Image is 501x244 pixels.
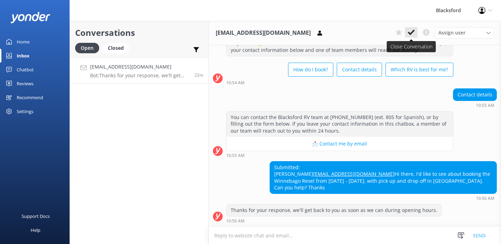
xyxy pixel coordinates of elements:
div: Inbox [17,49,30,63]
div: Support Docs [22,209,50,223]
img: yonder-white-logo.png [10,12,50,23]
strong: 10:56 AM [476,196,494,200]
div: Help [31,223,40,237]
div: Contact details [453,89,496,101]
div: Open [75,43,99,53]
div: Settings [17,104,33,118]
h3: [EMAIL_ADDRESS][DOMAIN_NAME] [216,29,311,38]
a: Open [75,44,103,52]
div: Home [17,35,30,49]
button: Contact details [337,63,382,77]
div: Hey there! 👋 I'm a virtual assistant for Blacksford RV. Feel free to ask me anything, or drop you... [226,37,453,56]
a: [EMAIL_ADDRESS][DOMAIN_NAME] [313,171,395,177]
button: How do I book? [288,63,333,77]
button: Which RV is best for me? [385,63,453,77]
div: Sep 29 2025 10:56am (UTC -06:00) America/Chihuahua [270,196,497,200]
strong: 10:54 AM [226,81,245,85]
span: Assign user [438,29,466,37]
div: You can contact the Blacksford RV team at [PHONE_NUMBER] (ext. 805 for Spanish), or by filling ou... [226,111,453,137]
a: Closed [103,44,133,52]
div: Reviews [17,77,33,90]
div: Submitted: [PERSON_NAME] Hi there, I'd like to see about booking the Winnebago Revel from [DATE] ... [270,162,496,194]
strong: 10:55 AM [226,154,245,158]
div: Sep 29 2025 10:55am (UTC -06:00) America/Chihuahua [226,153,453,158]
h4: [EMAIL_ADDRESS][DOMAIN_NAME] [90,63,189,71]
div: Sep 29 2025 10:55am (UTC -06:00) America/Chihuahua [453,103,497,108]
div: Closed [103,43,129,53]
div: Assign User [435,27,494,38]
div: Recommend [17,90,43,104]
h2: Conversations [75,26,203,39]
div: Sep 29 2025 10:56am (UTC -06:00) America/Chihuahua [226,218,442,223]
div: Thanks for your response, we'll get back to you as soon as we can during opening hours. [226,204,442,216]
p: Bot: Thanks for your response, we'll get back to you as soon as we can during opening hours. [90,72,189,79]
div: Chatbot [17,63,34,77]
strong: 10:55 AM [476,103,494,108]
div: Sep 29 2025 10:54am (UTC -06:00) America/Chihuahua [226,80,453,85]
span: Sep 29 2025 10:56am (UTC -06:00) America/Chihuahua [194,72,203,78]
button: 📩 Contact me by email [226,137,453,151]
a: [EMAIL_ADDRESS][DOMAIN_NAME]Bot:Thanks for your response, we'll get back to you as soon as we can... [70,57,208,84]
strong: 10:56 AM [226,219,245,223]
